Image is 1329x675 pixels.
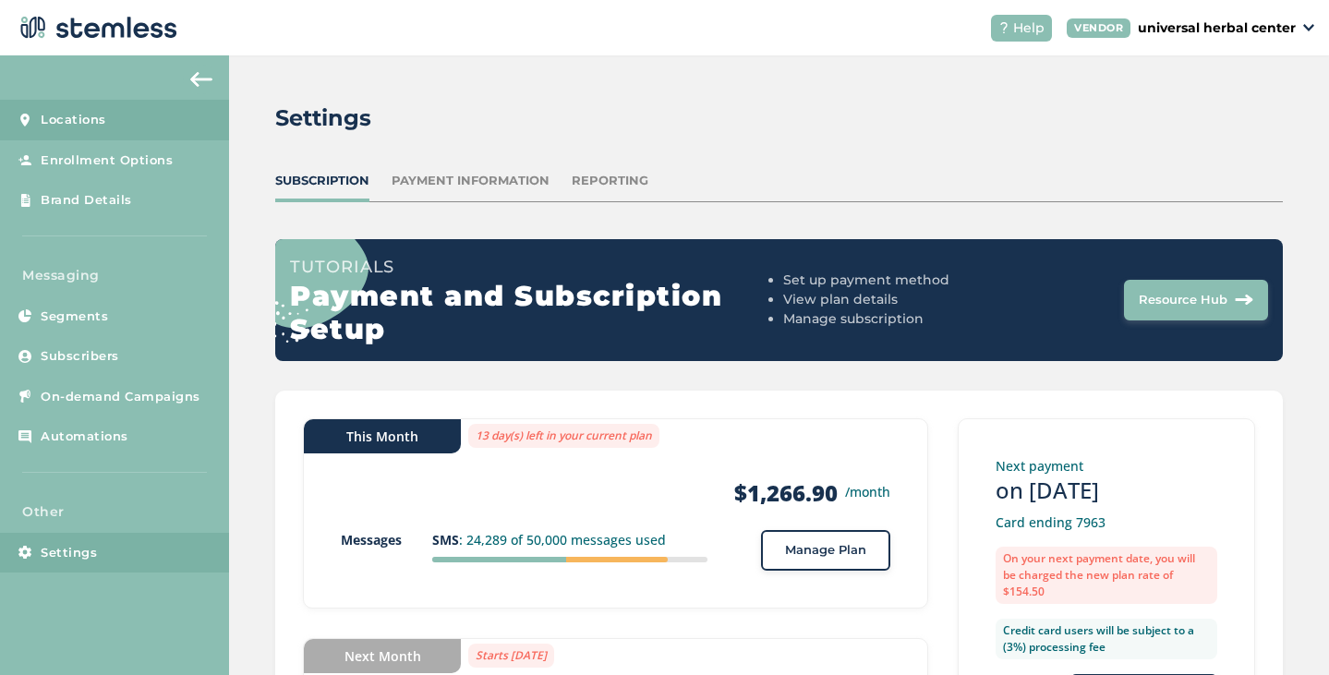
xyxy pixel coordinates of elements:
[1124,280,1268,320] button: Resource Hub
[41,428,128,446] span: Automations
[1237,586,1329,675] iframe: To enrich screen reader interactions, please activate Accessibility in Grammarly extension settings
[190,72,212,87] img: icon-arrow-back-accent-c549486e.svg
[15,9,177,46] img: logo-dark-0685b13c.svg
[41,151,173,170] span: Enrollment Options
[432,531,459,548] strong: SMS
[783,271,1022,290] li: Set up payment method
[572,172,648,190] div: Reporting
[468,424,659,448] label: 13 day(s) left in your current plan
[432,530,707,549] p: : 24,289 of 50,000 messages used
[996,512,1217,532] p: Card ending 7963
[304,639,461,673] div: Next Month
[761,530,890,571] button: Manage Plan
[468,644,554,668] label: Starts [DATE]
[996,619,1217,659] label: Credit card users will be subject to a (3%) processing fee
[41,544,97,562] span: Settings
[275,172,369,190] div: Subscription
[1237,586,1329,675] div: Chat Widget
[783,309,1022,329] li: Manage subscription
[1067,18,1130,38] div: VENDOR
[996,547,1217,604] label: On your next payment date, you will be charged the new plan rate of $154.50
[1013,18,1045,38] span: Help
[41,307,108,326] span: Segments
[783,290,1022,309] li: View plan details
[41,191,132,210] span: Brand Details
[996,476,1217,505] h3: on [DATE]
[304,419,461,453] div: This Month
[996,456,1217,476] p: Next payment
[785,541,866,560] span: Manage Plan
[1303,24,1314,31] img: icon_down-arrow-small-66adaf34.svg
[1139,291,1227,309] span: Resource Hub
[392,172,550,190] div: Payment Information
[41,388,200,406] span: On-demand Campaigns
[845,482,890,501] small: /month
[41,111,106,129] span: Locations
[275,102,371,135] h2: Settings
[41,347,119,366] span: Subscribers
[290,280,775,346] h2: Payment and Subscription Setup
[998,22,1009,33] img: icon-help-white-03924b79.svg
[1138,18,1296,38] p: universal herbal center
[341,530,432,549] p: Messages
[290,254,775,280] h3: Tutorials
[734,478,838,508] strong: $1,266.90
